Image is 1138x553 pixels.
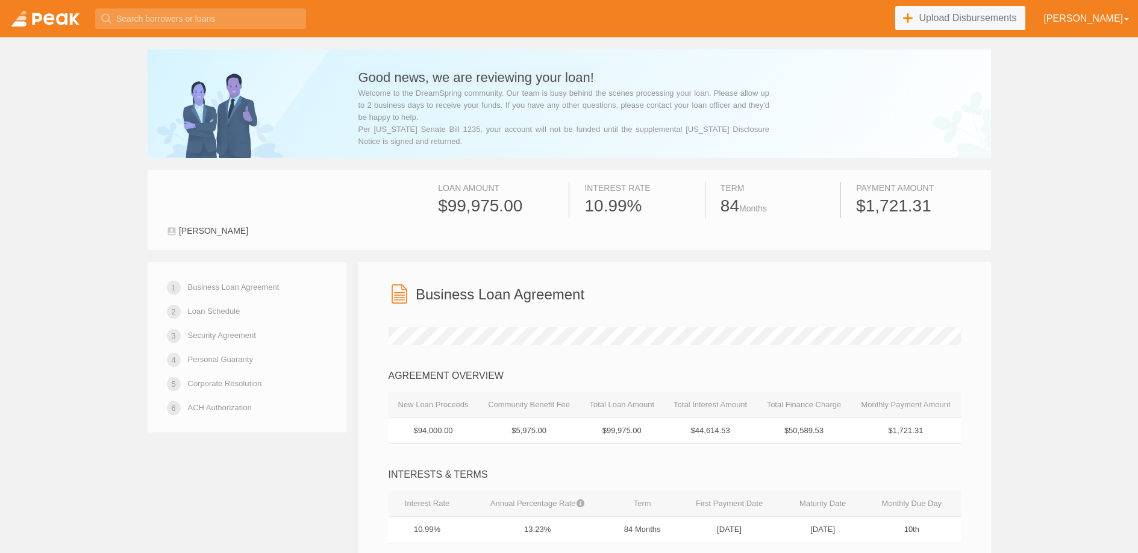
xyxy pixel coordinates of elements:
[757,417,851,444] td: $50,589.53
[188,349,253,370] a: Personal Guaranty
[721,182,836,194] div: Term
[466,517,609,543] td: 13.23%
[851,392,960,418] th: Monthly Payment Amount
[584,182,699,194] div: Interest Rate
[851,417,960,444] td: $1,721.31
[664,392,757,418] th: Total Interest Amount
[863,491,960,517] th: Monthly Due Day
[389,392,478,418] th: New Loan Proceeds
[863,517,960,543] td: 10th
[739,204,767,213] span: Months
[157,73,284,158] img: success-banner-center-5c009b1f3569bf346f1cc17983e29e143ec6e82fba81526c9477cf2b21fa466c.png
[609,517,676,543] td: 84 Months
[783,517,863,543] td: [DATE]
[389,369,961,383] div: AGREEMENT OVERVIEW
[389,491,466,517] th: Interest Rate
[783,491,863,517] th: Maturity Date
[676,491,783,517] th: First Payment Date
[933,92,991,158] img: banner-right-7faaebecb9cc8a8b8e4d060791a95e06bbdd76f1cbb7998ea156dda7bc32fd76.png
[188,325,256,346] a: Security Agreement
[584,194,699,218] div: 10.99%
[580,392,664,418] th: Total Loan Amount
[676,517,783,543] td: [DATE]
[416,287,584,302] h3: Business Loan Agreement
[757,392,851,418] th: Total Finance Charge
[438,182,564,194] div: Loan Amount
[95,8,306,29] input: Search borrowers or loans
[895,6,1026,30] a: Upload Disbursements
[188,397,252,418] a: ACH Authorization
[358,67,991,87] h3: Good news, we are reviewing your loan!
[856,182,971,194] div: Payment Amount
[580,417,664,444] td: $99,975.00
[188,276,280,298] a: Business Loan Agreement
[609,491,676,517] th: Term
[664,417,757,444] td: $44,614.53
[721,194,836,218] div: 84
[389,468,961,482] div: INTERESTS & TERMS
[389,517,466,543] td: 10.99%
[358,87,770,148] div: Welcome to the DreamSpring community. Our team is busy behind the scenes processing your loan. Pl...
[389,417,478,444] td: $94,000.00
[856,194,971,218] div: $1,721.31
[466,491,609,517] th: Annual Percentage Rate
[179,226,248,236] span: [PERSON_NAME]
[167,227,177,236] img: user-1c9fd2761cee6e1c551a576fc8a3eb88bdec9f05d7f3aff15e6bd6b6821838cb.svg
[438,194,564,218] div: $99,975.00
[478,417,580,444] td: $5,975.00
[188,373,262,394] a: Corporate Resolution
[188,301,240,322] a: Loan Schedule
[478,392,580,418] th: Community Benefit Fee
